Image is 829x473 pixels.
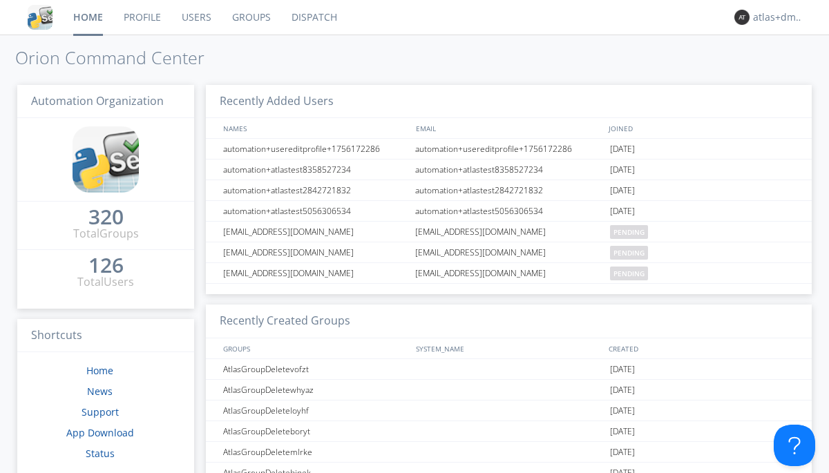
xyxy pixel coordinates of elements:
[220,400,411,421] div: AtlasGroupDeleteloyhf
[610,225,648,239] span: pending
[610,359,635,380] span: [DATE]
[610,139,635,160] span: [DATE]
[206,201,812,222] a: automation+atlastest5056306534automation+atlastest5056306534[DATE]
[220,242,411,262] div: [EMAIL_ADDRESS][DOMAIN_NAME]
[88,210,124,226] a: 320
[610,201,635,222] span: [DATE]
[206,180,812,201] a: automation+atlastest2842721832automation+atlastest2842721832[DATE]
[82,405,119,418] a: Support
[412,263,607,283] div: [EMAIL_ADDRESS][DOMAIN_NAME]
[206,242,812,263] a: [EMAIL_ADDRESS][DOMAIN_NAME][EMAIL_ADDRESS][DOMAIN_NAME]pending
[220,160,411,180] div: automation+atlastest8358527234
[206,85,812,119] h3: Recently Added Users
[220,338,409,358] div: GROUPS
[412,139,607,159] div: automation+usereditprofile+1756172286
[220,263,411,283] div: [EMAIL_ADDRESS][DOMAIN_NAME]
[206,421,812,442] a: AtlasGroupDeleteboryt[DATE]
[605,118,799,138] div: JOINED
[87,385,113,398] a: News
[412,118,605,138] div: EMAIL
[220,359,411,379] div: AtlasGroupDeletevofzt
[610,267,648,280] span: pending
[66,426,134,439] a: App Download
[412,242,607,262] div: [EMAIL_ADDRESS][DOMAIN_NAME]
[610,160,635,180] span: [DATE]
[220,421,411,441] div: AtlasGroupDeleteboryt
[206,139,812,160] a: automation+usereditprofile+1756172286automation+usereditprofile+1756172286[DATE]
[610,421,635,442] span: [DATE]
[206,305,812,338] h3: Recently Created Groups
[73,126,139,193] img: cddb5a64eb264b2086981ab96f4c1ba7
[88,258,124,272] div: 126
[86,447,115,460] a: Status
[605,338,799,358] div: CREATED
[610,400,635,421] span: [DATE]
[88,258,124,274] a: 126
[77,274,134,290] div: Total Users
[206,222,812,242] a: [EMAIL_ADDRESS][DOMAIN_NAME][EMAIL_ADDRESS][DOMAIN_NAME]pending
[73,226,139,242] div: Total Groups
[412,338,605,358] div: SYSTEM_NAME
[412,160,607,180] div: automation+atlastest8358527234
[734,10,750,25] img: 373638.png
[220,139,411,159] div: automation+usereditprofile+1756172286
[220,118,409,138] div: NAMES
[206,160,812,180] a: automation+atlastest8358527234automation+atlastest8358527234[DATE]
[220,222,411,242] div: [EMAIL_ADDRESS][DOMAIN_NAME]
[220,201,411,221] div: automation+atlastest5056306534
[220,180,411,200] div: automation+atlastest2842721832
[86,364,113,377] a: Home
[610,180,635,201] span: [DATE]
[17,319,194,353] h3: Shortcuts
[220,380,411,400] div: AtlasGroupDeletewhyaz
[220,442,411,462] div: AtlasGroupDeletemlrke
[774,425,815,466] iframe: Toggle Customer Support
[88,210,124,224] div: 320
[753,10,805,24] div: atlas+dm+only+lead
[610,246,648,260] span: pending
[610,442,635,463] span: [DATE]
[412,180,607,200] div: automation+atlastest2842721832
[206,400,812,421] a: AtlasGroupDeleteloyhf[DATE]
[206,263,812,284] a: [EMAIL_ADDRESS][DOMAIN_NAME][EMAIL_ADDRESS][DOMAIN_NAME]pending
[610,380,635,400] span: [DATE]
[28,5,53,30] img: cddb5a64eb264b2086981ab96f4c1ba7
[31,93,164,108] span: Automation Organization
[206,442,812,463] a: AtlasGroupDeletemlrke[DATE]
[412,201,607,221] div: automation+atlastest5056306534
[412,222,607,242] div: [EMAIL_ADDRESS][DOMAIN_NAME]
[206,380,812,400] a: AtlasGroupDeletewhyaz[DATE]
[206,359,812,380] a: AtlasGroupDeletevofzt[DATE]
